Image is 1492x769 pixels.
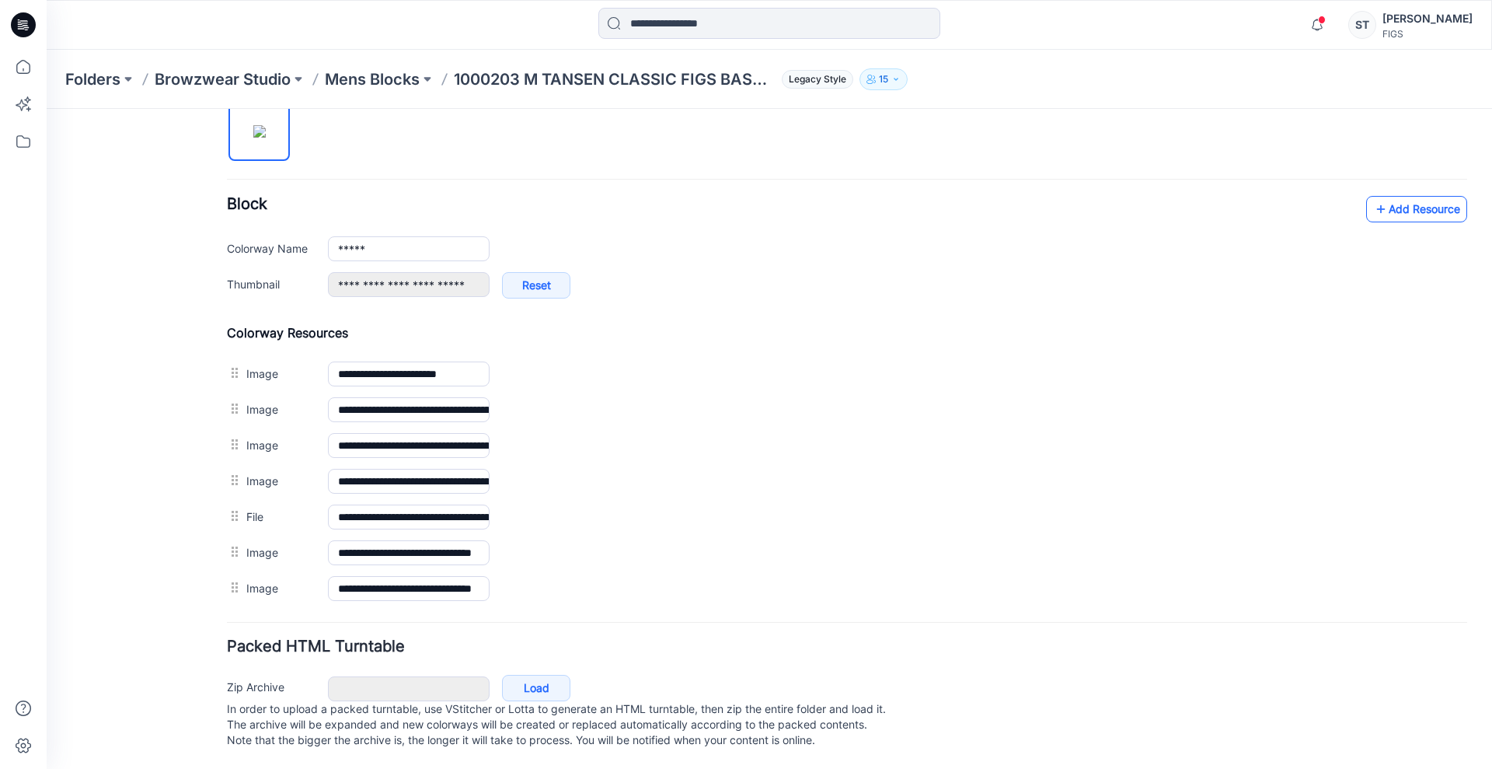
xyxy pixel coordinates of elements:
button: Legacy Style [776,68,853,90]
label: Image [200,256,266,273]
p: 1000203 M TANSEN CLASSIC FIGS BASE SIZE [454,68,776,90]
label: Zip Archive [180,569,266,586]
span: Legacy Style [782,70,853,89]
label: Colorway Name [180,131,266,148]
label: Image [200,470,266,488]
label: Image [200,435,266,452]
h4: Packed HTML Turntable [180,530,1421,545]
p: 15 [879,71,888,88]
a: Mens Blocks [325,68,420,90]
a: Folders [65,68,120,90]
a: Browzwear Studio [155,68,291,90]
label: Image [200,327,266,344]
button: 15 [859,68,908,90]
a: Reset [455,163,524,190]
iframe: edit-style [47,109,1492,769]
a: Load [455,566,524,592]
h4: Colorway Resources [180,216,1421,232]
label: Image [200,292,266,309]
label: Thumbnail [180,166,266,184]
p: In order to upload a packed turntable, use VStitcher or Lotta to generate an HTML turntable, then... [180,592,1421,639]
label: File [200,399,266,416]
div: ST [1348,11,1376,39]
div: FIGS [1382,28,1473,40]
div: [PERSON_NAME] [1382,9,1473,28]
label: Image [200,363,266,380]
